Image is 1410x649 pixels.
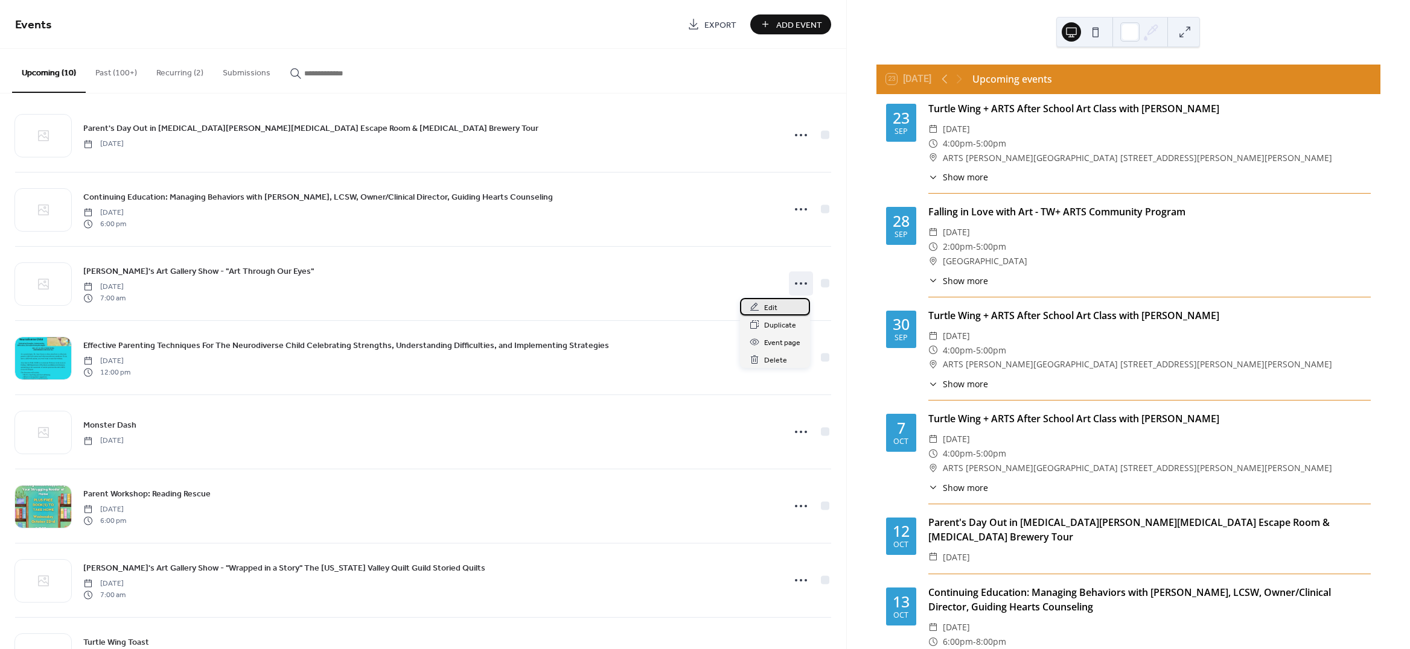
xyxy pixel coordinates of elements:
div: ​ [928,446,938,461]
span: [DATE] [83,504,126,515]
span: [PERSON_NAME]'s Art Gallery Show - "Wrapped in a Story" The [US_STATE] Valley Quilt Guild Storied... [83,562,485,575]
button: ​Show more [928,481,988,494]
span: 6:00 pm [83,515,126,526]
span: Delete [764,354,787,367]
span: [DATE] [943,329,970,343]
div: Oct [893,541,908,549]
span: - [973,239,976,254]
div: ​ [928,136,938,151]
div: Turtle Wing + ARTS After School Art Class with [PERSON_NAME] [928,411,1371,426]
div: ​ [928,378,938,390]
span: 6:00pm [943,635,973,649]
button: Submissions [213,49,280,92]
span: Show more [943,274,988,287]
button: Upcoming (10) [12,49,86,93]
div: ​ [928,274,938,287]
div: Sep [895,334,908,342]
div: ​ [928,239,938,254]
span: [DATE] [943,550,970,565]
div: Falling in Love with Art - TW+ ARTS Community Program [928,204,1371,219]
span: ARTS [PERSON_NAME][GEOGRAPHIC_DATA] [STREET_ADDRESS][PERSON_NAME][PERSON_NAME] [943,461,1332,475]
div: Turtle Wing + ARTS After School Art Class with [PERSON_NAME] [928,308,1371,323]
a: Export [678,14,745,34]
span: Add Event [776,19,822,31]
a: [PERSON_NAME]'s Art Gallery Show - "Wrapped in a Story" The [US_STATE] Valley Quilt Guild Storied... [83,561,485,575]
span: ARTS [PERSON_NAME][GEOGRAPHIC_DATA] [STREET_ADDRESS][PERSON_NAME][PERSON_NAME] [943,151,1332,165]
span: [PERSON_NAME]'s Art Gallery Show - "Art Through Our Eyes" [83,265,314,278]
span: 5:00pm [976,446,1006,461]
div: Oct [893,612,908,619]
span: [DATE] [943,122,970,136]
div: ​ [928,357,938,372]
span: 7:00 am [83,293,126,303]
span: - [973,446,976,461]
span: [DATE] [83,356,130,367]
div: Sep [895,128,908,136]
span: 4:00pm [943,136,973,151]
span: Parent Workshop: Reading Rescue [83,488,211,501]
div: ​ [928,151,938,165]
span: Events [15,13,52,37]
div: 7 [897,420,905,435]
div: ​ [928,343,938,358]
div: Turtle Wing + ARTS After School Art Class with [PERSON_NAME] [928,101,1371,116]
span: [GEOGRAPHIC_DATA] [943,254,1027,268]
div: Upcoming events [972,72,1052,86]
div: ​ [928,481,938,494]
div: 12 [893,524,910,539]
div: ​ [928,254,938,268]
span: - [973,343,976,358]
span: Duplicate [764,319,796,332]
a: [PERSON_NAME]'s Art Gallery Show - "Art Through Our Eyes" [83,264,314,278]
div: ​ [928,550,938,565]
a: Continuing Education: Managing Behaviors with [PERSON_NAME], LCSW, Owner/Clinical Director, Guidi... [83,190,553,204]
a: Parent Workshop: Reading Rescue [83,487,211,501]
span: Event page [764,337,800,349]
span: [DATE] [83,282,126,293]
div: ​ [928,432,938,446]
div: ​ [928,329,938,343]
span: Turtle Wing Toast [83,636,149,649]
span: 2:00pm [943,239,973,254]
span: 5:00pm [976,343,1006,358]
span: 5:00pm [976,136,1006,151]
div: ​ [928,635,938,649]
button: ​Show more [928,274,988,287]
div: 30 [893,317,910,332]
a: Monster Dash [83,418,136,432]
a: Turtle Wing Toast [83,635,149,649]
span: [DATE] [943,620,970,635]
button: ​Show more [928,171,988,183]
div: ​ [928,461,938,475]
span: Export [704,19,736,31]
span: 4:00pm [943,446,973,461]
span: [DATE] [943,432,970,446]
div: 28 [893,214,910,229]
span: [DATE] [943,225,970,239]
button: ​Show more [928,378,988,390]
span: Monster Dash [83,419,136,432]
div: ​ [928,122,938,136]
div: Oct [893,438,908,446]
div: ​ [928,171,938,183]
span: [DATE] [83,578,126,589]
span: 8:00pm [976,635,1006,649]
span: Parent's Day Out in [MEDICAL_DATA][PERSON_NAME][MEDICAL_DATA] Escape Room & [MEDICAL_DATA] Brewer... [83,122,538,135]
div: 23 [893,110,910,125]
span: 4:00pm [943,343,973,358]
span: ARTS [PERSON_NAME][GEOGRAPHIC_DATA] [STREET_ADDRESS][PERSON_NAME][PERSON_NAME] [943,357,1332,372]
button: Add Event [750,14,831,34]
span: - [973,136,976,151]
span: Show more [943,378,988,390]
span: Effective Parenting Techniques For The Neurodiverse Child Celebrating Strengths, Understanding Di... [83,340,609,352]
div: 13 [893,594,910,609]
button: Past (100+) [86,49,147,92]
div: ​ [928,620,938,635]
a: Effective Parenting Techniques For The Neurodiverse Child Celebrating Strengths, Understanding Di... [83,338,609,352]
div: Sep [895,231,908,239]
span: 5:00pm [976,239,1006,254]
span: Show more [943,481,988,494]
span: [DATE] [83,207,126,218]
div: ​ [928,225,938,239]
